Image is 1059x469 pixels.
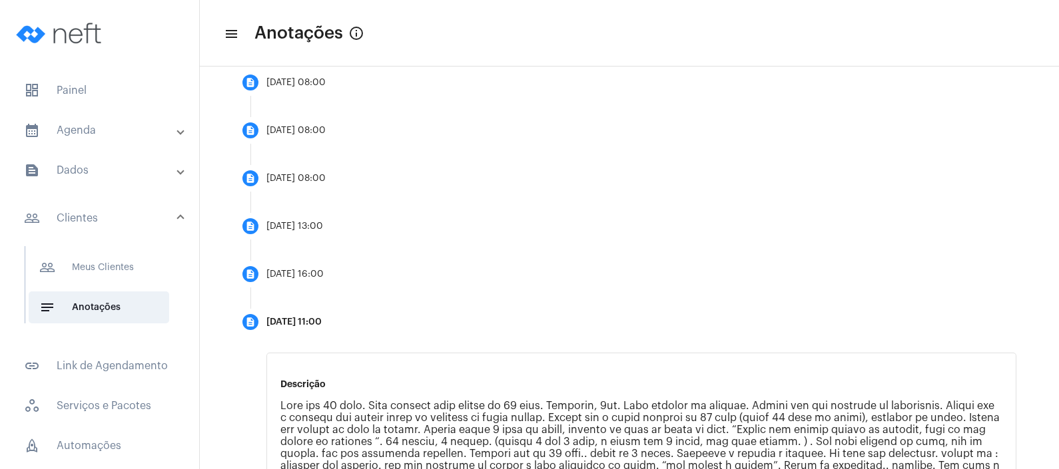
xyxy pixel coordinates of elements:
span: sidenav icon [24,438,40,454]
div: [DATE] 13:00 [266,222,323,232]
div: [DATE] 11:00 [266,317,322,327]
mat-panel-title: Agenda [24,122,178,138]
div: [DATE] 08:00 [266,126,326,136]
mat-expansion-panel-header: sidenav iconAgenda [8,114,199,146]
div: sidenav iconClientes [8,239,199,342]
mat-icon: sidenav icon [24,210,40,226]
span: Painel [13,75,186,106]
mat-icon: sidenav icon [39,259,55,275]
mat-icon: description [245,269,256,279]
div: [DATE] 08:00 [266,174,326,184]
mat-panel-title: Clientes [24,210,178,226]
mat-icon: description [245,173,256,184]
mat-icon: sidenav icon [24,358,40,374]
mat-icon: sidenav icon [224,26,237,42]
p: Descrição [280,379,1002,389]
mat-expansion-panel-header: sidenav iconDados [8,154,199,186]
span: Anotações [254,23,343,44]
span: sidenav icon [24,398,40,414]
div: [DATE] 08:00 [266,78,326,88]
mat-icon: sidenav icon [24,162,40,178]
span: Anotações [29,291,169,323]
mat-icon: description [245,317,256,327]
mat-icon: description [245,125,256,136]
mat-expansion-panel-header: sidenav iconClientes [8,197,199,239]
div: [DATE] 16:00 [266,269,324,279]
img: logo-neft-novo-2.png [11,7,111,60]
mat-icon: description [245,77,256,88]
span: Serviços e Pacotes [13,390,186,422]
mat-icon: info_outlined [348,25,364,41]
span: Meus Clientes [29,251,169,283]
mat-panel-title: Dados [24,162,178,178]
span: Link de Agendamento [13,350,186,382]
span: sidenav icon [24,82,40,98]
span: Automações [13,430,186,462]
mat-icon: description [245,221,256,232]
mat-icon: sidenav icon [39,299,55,315]
mat-icon: sidenav icon [24,122,40,138]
